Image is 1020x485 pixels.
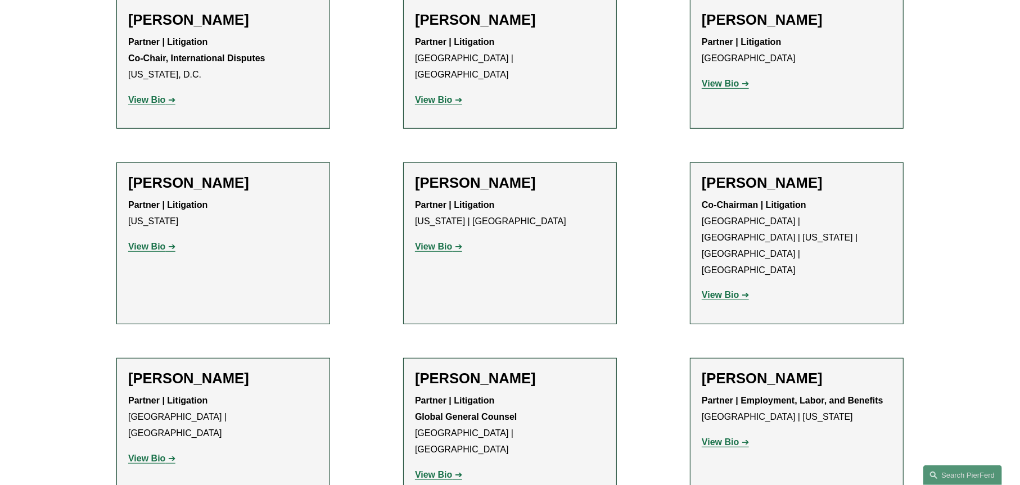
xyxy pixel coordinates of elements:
[415,396,517,421] strong: Partner | Litigation Global General Counsel
[702,37,781,47] strong: Partner | Litigation
[702,370,892,387] h2: [PERSON_NAME]
[128,242,175,251] a: View Bio
[702,197,892,278] p: [GEOGRAPHIC_DATA] | [GEOGRAPHIC_DATA] | [US_STATE] | [GEOGRAPHIC_DATA] | [GEOGRAPHIC_DATA]
[128,37,265,63] strong: Partner | Litigation Co-Chair, International Disputes
[128,200,207,210] strong: Partner | Litigation
[702,393,892,425] p: [GEOGRAPHIC_DATA] | [US_STATE]
[702,79,739,88] strong: View Bio
[415,370,605,387] h2: [PERSON_NAME]
[128,34,318,83] p: [US_STATE], D.C.
[415,11,605,29] h2: [PERSON_NAME]
[702,200,806,210] strong: Co-Chairman | Litigation
[128,11,318,29] h2: [PERSON_NAME]
[415,200,494,210] strong: Partner | Litigation
[415,95,452,105] strong: View Bio
[128,454,175,463] a: View Bio
[702,396,883,405] strong: Partner | Employment, Labor, and Benefits
[923,465,1002,485] a: Search this site
[702,290,749,300] a: View Bio
[128,454,165,463] strong: View Bio
[702,290,739,300] strong: View Bio
[415,95,462,105] a: View Bio
[702,34,892,67] p: [GEOGRAPHIC_DATA]
[415,174,605,192] h2: [PERSON_NAME]
[415,470,452,479] strong: View Bio
[415,242,462,251] a: View Bio
[128,174,318,192] h2: [PERSON_NAME]
[415,197,605,230] p: [US_STATE] | [GEOGRAPHIC_DATA]
[415,242,452,251] strong: View Bio
[415,470,462,479] a: View Bio
[128,197,318,230] p: [US_STATE]
[415,393,605,457] p: [GEOGRAPHIC_DATA] | [GEOGRAPHIC_DATA]
[128,393,318,441] p: [GEOGRAPHIC_DATA] | [GEOGRAPHIC_DATA]
[128,242,165,251] strong: View Bio
[702,437,749,447] a: View Bio
[128,396,207,405] strong: Partner | Litigation
[415,34,605,83] p: [GEOGRAPHIC_DATA] | [GEOGRAPHIC_DATA]
[702,11,892,29] h2: [PERSON_NAME]
[702,437,739,447] strong: View Bio
[702,174,892,192] h2: [PERSON_NAME]
[128,95,175,105] a: View Bio
[415,37,494,47] strong: Partner | Litigation
[128,370,318,387] h2: [PERSON_NAME]
[128,95,165,105] strong: View Bio
[702,79,749,88] a: View Bio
